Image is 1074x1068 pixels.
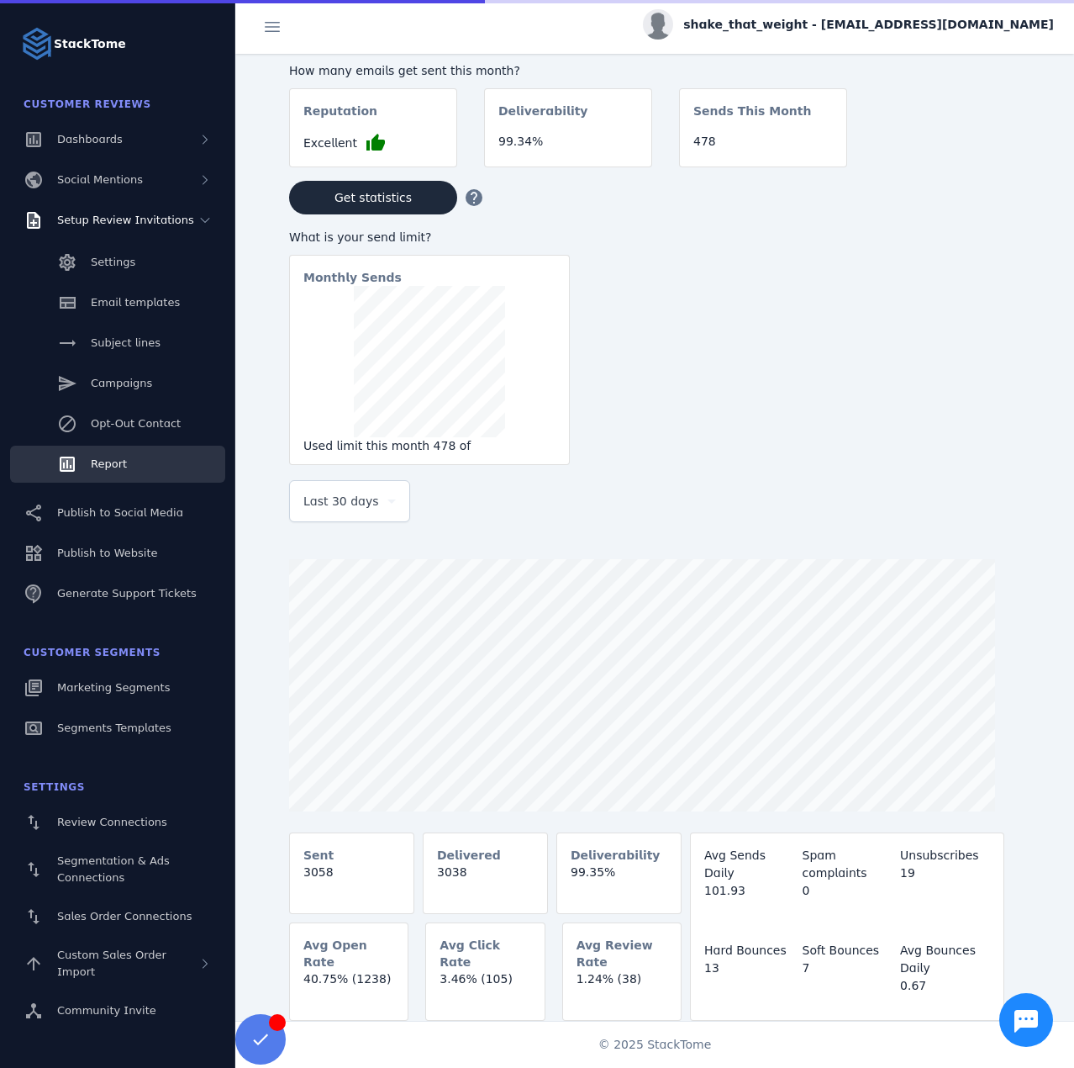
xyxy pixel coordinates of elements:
[900,942,990,977] div: Avg Bounces Daily
[803,882,892,900] div: 0
[57,949,166,978] span: Custom Sales Order Import
[598,1036,712,1054] span: © 2025 StackTome
[57,547,157,559] span: Publish to Website
[334,192,412,204] span: Get statistics
[10,535,225,572] a: Publish to Website
[10,575,225,612] a: Generate Support Tickets
[900,977,990,995] div: 0.67
[10,244,225,281] a: Settings
[10,365,225,402] a: Campaigns
[900,864,990,882] div: 19
[10,446,225,483] a: Report
[704,960,794,977] div: 13
[10,992,225,1029] a: Community Invite
[91,336,161,349] span: Subject lines
[57,854,170,884] span: Segmentation & Ads Connections
[10,284,225,321] a: Email templates
[57,816,167,828] span: Review Connections
[576,937,667,970] mat-card-subtitle: Avg Review Rate
[91,296,180,309] span: Email templates
[10,898,225,935] a: Sales Order Connections
[24,647,161,658] span: Customer Segments
[803,942,892,960] div: Soft Bounces
[557,864,681,895] mat-card-content: 99.35%
[704,882,794,900] div: 101.93
[10,804,225,841] a: Review Connections
[440,937,530,970] mat-card-subtitle: Avg Click Rate
[10,710,225,747] a: Segments Templates
[498,103,588,133] mat-card-subtitle: Deliverability
[20,27,54,61] img: Logo image
[303,437,555,455] div: Used limit this month 478 of
[57,1004,156,1017] span: Community Invite
[24,98,151,110] span: Customer Reviews
[303,491,379,511] span: Last 30 days
[57,506,183,519] span: Publish to Social Media
[303,847,334,864] mat-card-subtitle: Sent
[57,133,123,145] span: Dashboards
[643,9,673,40] img: profile.jpg
[290,970,408,1002] mat-card-content: 40.75% (1238)
[10,669,225,706] a: Marketing Segments
[91,256,135,268] span: Settings
[683,16,1054,34] span: shake_that_weight - [EMAIL_ADDRESS][DOMAIN_NAME]
[303,135,357,152] span: Excellent
[24,781,85,793] span: Settings
[54,35,126,53] strong: StackTome
[57,910,192,923] span: Sales Order Connections
[680,133,846,164] mat-card-content: 478
[57,587,197,600] span: Generate Support Tickets
[289,229,570,246] div: What is your send limit?
[571,847,661,864] mat-card-subtitle: Deliverability
[303,269,402,286] mat-card-subtitle: Monthly Sends
[57,214,194,226] span: Setup Review Invitations
[57,722,171,734] span: Segments Templates
[91,417,181,430] span: Opt-Out Contact
[803,960,892,977] div: 7
[563,970,681,1002] mat-card-content: 1.24% (38)
[498,133,638,151] div: 99.34%
[643,9,1054,40] button: shake_that_weight - [EMAIL_ADDRESS][DOMAIN_NAME]
[289,181,457,214] button: Get statistics
[10,844,225,895] a: Segmentation & Ads Connections
[91,377,152,389] span: Campaigns
[366,133,386,153] mat-icon: thumb_up
[704,942,794,960] div: Hard Bounces
[424,864,547,895] mat-card-content: 3038
[426,970,544,1002] mat-card-content: 3.46% (105)
[57,681,170,694] span: Marketing Segments
[437,847,501,864] mat-card-subtitle: Delivered
[289,62,847,80] div: How many emails get sent this month?
[704,847,794,882] div: Avg Sends Daily
[900,847,990,864] div: Unsubscribes
[10,494,225,531] a: Publish to Social Media
[803,847,892,882] div: Spam complaints
[693,103,811,133] mat-card-subtitle: Sends This Month
[91,457,127,470] span: Report
[290,864,413,895] mat-card-content: 3058
[303,937,394,970] mat-card-subtitle: Avg Open Rate
[10,325,225,362] a: Subject lines
[303,103,377,133] mat-card-subtitle: Reputation
[10,405,225,442] a: Opt-Out Contact
[57,173,143,186] span: Social Mentions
